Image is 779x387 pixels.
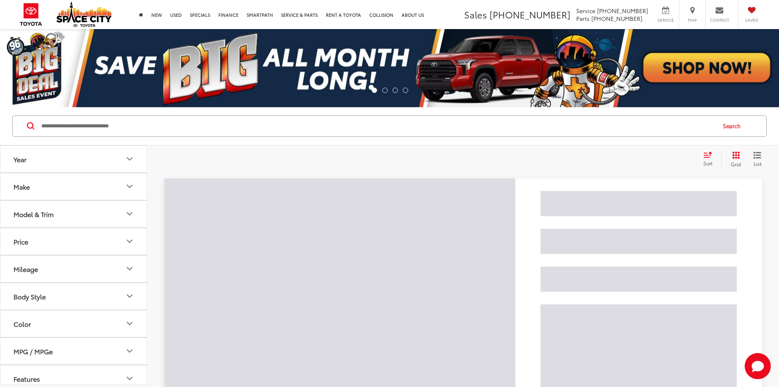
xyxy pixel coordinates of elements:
span: Sales [464,8,487,21]
div: Mileage [13,265,38,273]
span: Map [683,17,701,23]
input: Search by Make, Model, or Keyword [40,116,715,136]
button: MPG / MPGeMPG / MPGe [0,338,148,364]
button: List View [747,151,768,167]
div: Price [13,238,28,245]
div: MPG / MPGe [13,347,53,355]
button: PricePrice [0,228,148,255]
button: YearYear [0,146,148,172]
span: [PHONE_NUMBER] [597,7,648,15]
div: Color [125,319,135,328]
div: Year [125,154,135,164]
div: MPG / MPGe [125,346,135,356]
div: Year [13,155,27,163]
span: Grid [731,161,741,167]
button: Toggle Chat Window [745,353,771,379]
div: Price [125,236,135,246]
div: Make [13,183,30,190]
svg: Start Chat [745,353,771,379]
div: Color [13,320,31,328]
span: Parts [576,14,590,23]
div: Model & Trim [13,210,54,218]
span: [PHONE_NUMBER] [591,14,642,23]
div: Model & Trim [125,209,135,219]
span: List [753,160,761,167]
span: Service [656,17,675,23]
span: Saved [743,17,761,23]
button: MileageMileage [0,256,148,282]
span: Sort [703,160,712,167]
span: Contact [710,17,729,23]
button: Select sort value [699,151,721,167]
button: Grid View [721,151,747,167]
div: Mileage [125,264,135,274]
div: Body Style [13,292,46,300]
span: Service [576,7,595,15]
div: Make [125,181,135,191]
div: Features [13,375,40,382]
button: Body StyleBody Style [0,283,148,310]
img: Space City Toyota [56,2,112,27]
div: Features [125,373,135,383]
button: Model & TrimModel & Trim [0,201,148,227]
button: MakeMake [0,173,148,200]
button: ColorColor [0,310,148,337]
button: Search [715,116,752,136]
span: [PHONE_NUMBER] [489,8,570,21]
div: Body Style [125,291,135,301]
